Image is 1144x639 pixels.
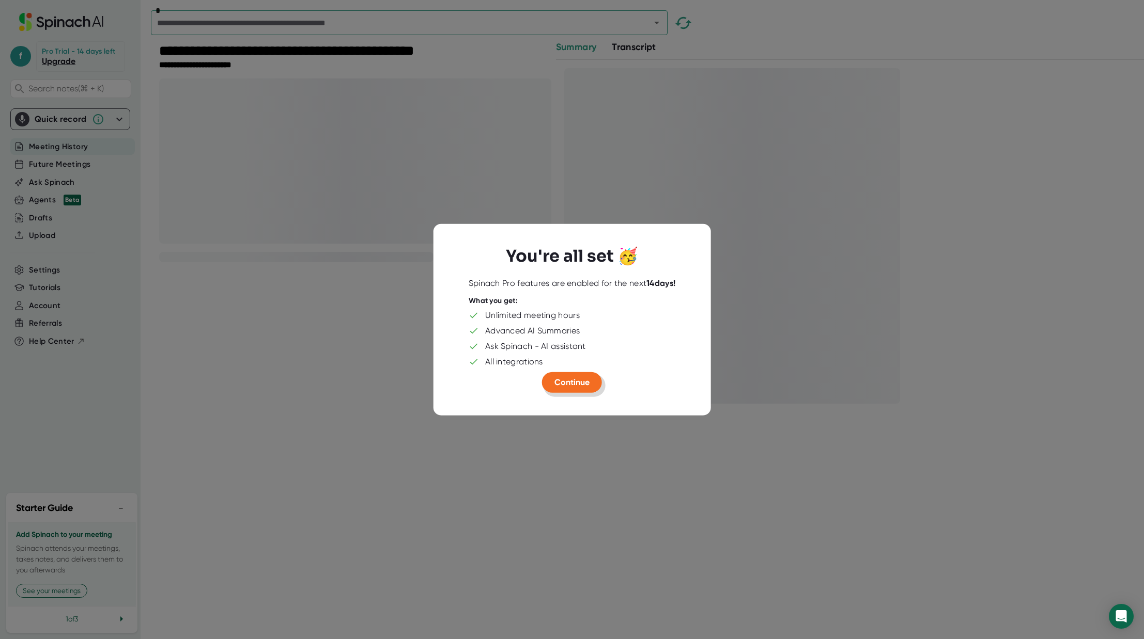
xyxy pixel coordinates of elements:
[485,341,586,352] div: Ask Spinach - AI assistant
[1109,604,1134,629] div: Open Intercom Messenger
[554,377,590,387] span: Continue
[485,326,580,336] div: Advanced AI Summaries
[506,246,638,266] h3: You're all set 🥳
[469,296,518,305] div: What you get:
[646,278,675,287] b: 14 days!
[542,372,602,393] button: Continue
[485,357,543,367] div: All integrations
[485,310,580,321] div: Unlimited meeting hours
[469,278,676,288] div: Spinach Pro features are enabled for the next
